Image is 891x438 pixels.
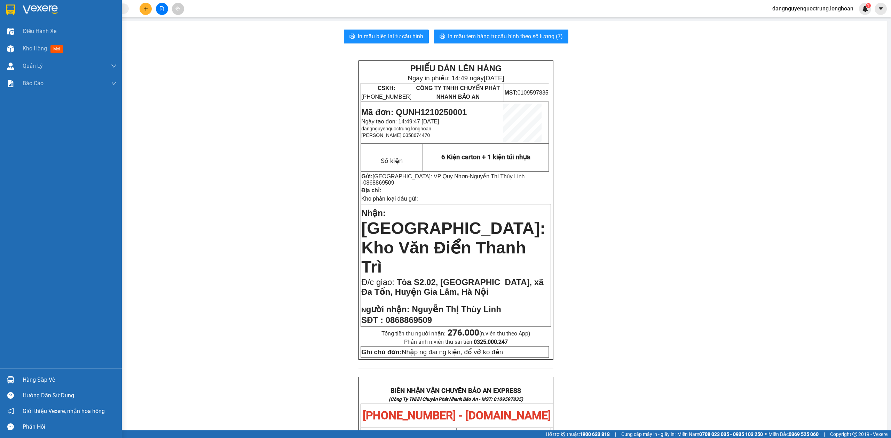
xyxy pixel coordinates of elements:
[23,407,105,415] span: Giới thiệu Vexere, nhận hoa hồng
[361,126,431,131] span: dangnguyenquoctrung.longhoan
[852,432,857,437] span: copyright
[448,328,479,338] strong: 276.000
[789,431,819,437] strong: 0369 525 060
[391,387,521,395] strong: BIÊN NHẬN VẬN CHUYỂN BẢO AN EXPRESS
[7,80,14,87] img: solution-icon
[140,3,152,15] button: plus
[23,390,117,401] div: Hướng dẫn sử dụng
[6,5,15,15] img: logo-vxr
[143,6,148,11] span: plus
[361,315,383,325] strong: SĐT :
[380,430,436,437] span: QUNH1210250001
[23,45,47,52] span: Kho hàng
[440,33,445,40] span: printer
[361,208,386,218] span: Nhận:
[767,4,859,13] span: dangnguyenquoctrung.longhoan
[677,430,763,438] span: Miền Nam
[410,64,502,73] strong: PHIẾU DÁN LÊN HÀNG
[434,30,568,43] button: printerIn mẫu tem hàng tự cấu hình theo số lượng (7)
[621,430,676,438] span: Cung cấp máy in - giấy in:
[361,219,545,276] span: [GEOGRAPHIC_DATA]: Kho Văn Điển Thanh Trì
[866,3,871,8] sup: 1
[361,277,396,287] span: Đ/c giao:
[373,173,468,179] span: [GEOGRAPHIC_DATA]: VP Quy Nhơn
[378,85,395,91] strong: CSKH:
[862,6,868,12] img: icon-new-feature
[504,90,517,96] strong: MST:
[358,32,423,41] span: In mẫu biên lai tự cấu hình
[7,10,108,26] strong: BIÊN NHẬN VẬN CHUYỂN BẢO AN EXPRESS
[23,62,43,70] span: Quản Lý
[361,348,402,356] strong: Ghi chú đơn:
[404,339,508,345] span: Phản ánh n.viên thu sai tiền:
[6,28,109,39] strong: (Công Ty TNHH Chuyển Phát Nhanh Bảo An - MST: 0109597835)
[349,33,355,40] span: printer
[111,63,117,69] span: down
[172,3,184,15] button: aim
[344,30,429,43] button: printerIn mẫu biên lai tự cấu hình
[50,45,63,53] span: mới
[361,173,525,186] span: -
[361,173,525,186] span: Nguyễn Thị Thùy Linh -
[363,409,551,422] span: [PHONE_NUMBER] - [DOMAIN_NAME]
[878,6,884,12] span: caret-down
[474,339,508,345] strong: 0325.000.247
[23,422,117,432] div: Phản hồi
[111,81,117,86] span: down
[7,45,14,52] img: warehouse-icon
[23,79,44,88] span: Báo cáo
[416,85,500,100] span: CÔNG TY TNHH CHUYỂN PHÁT NHANH BẢO AN
[765,433,767,436] span: ⚪️
[7,28,14,35] img: warehouse-icon
[366,305,410,314] span: gười nhận:
[867,3,869,8] span: 1
[389,397,523,402] strong: (Công Ty TNHH Chuyển Phát Nhanh Bảo An - MST: 0109597835)
[448,330,530,337] span: (n.viên thu theo App)
[408,74,504,82] span: Ngày in phiếu: 14:49 ngày
[504,90,548,96] span: 0109597835
[7,408,14,414] span: notification
[8,41,108,68] span: [PHONE_NUMBER] - [DOMAIN_NAME]
[361,173,372,179] strong: Gửi:
[768,430,819,438] span: Miền Bắc
[361,119,439,124] span: Ngày tạo đơn: 14:49:47 [DATE]
[361,132,430,138] span: [PERSON_NAME] 0358674470
[7,423,14,430] span: message
[23,375,117,385] div: Hàng sắp về
[361,348,503,356] span: Nhập ng đai ng kiện, đổ vỡ ko đền
[412,305,501,314] span: Nguyễn Thị Thùy Linh
[361,196,418,202] span: Kho phân loại đầu gửi:
[23,27,56,35] span: Điều hành xe
[381,330,530,337] span: Tổng tiền thu người nhận:
[699,431,763,437] strong: 0708 023 035 - 0935 103 250
[175,6,180,11] span: aim
[361,187,381,193] strong: Địa chỉ:
[361,107,467,117] span: Mã đơn: QUNH1210250001
[824,430,825,438] span: |
[441,153,530,161] span: 6 Kiện carton + 1 kiện túi nhựa
[361,85,411,100] span: [PHONE_NUMBER]
[7,392,14,399] span: question-circle
[386,315,432,325] span: 0868869509
[156,3,168,15] button: file-add
[546,430,610,438] span: Hỗ trợ kỹ thuật:
[484,74,504,82] span: [DATE]
[875,3,887,15] button: caret-down
[7,63,14,70] img: warehouse-icon
[361,306,409,314] strong: N
[159,6,164,11] span: file-add
[7,376,14,383] img: warehouse-icon
[615,430,616,438] span: |
[448,32,563,41] span: In mẫu tem hàng tự cấu hình theo số lượng (7)
[363,180,394,186] span: 0868869509
[381,157,403,165] span: Số kiện
[580,431,610,437] strong: 1900 633 818
[361,277,543,297] span: Tòa S2.02, [GEOGRAPHIC_DATA], xã Đa Tốn, Huyện Gia Lâm, Hà Nội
